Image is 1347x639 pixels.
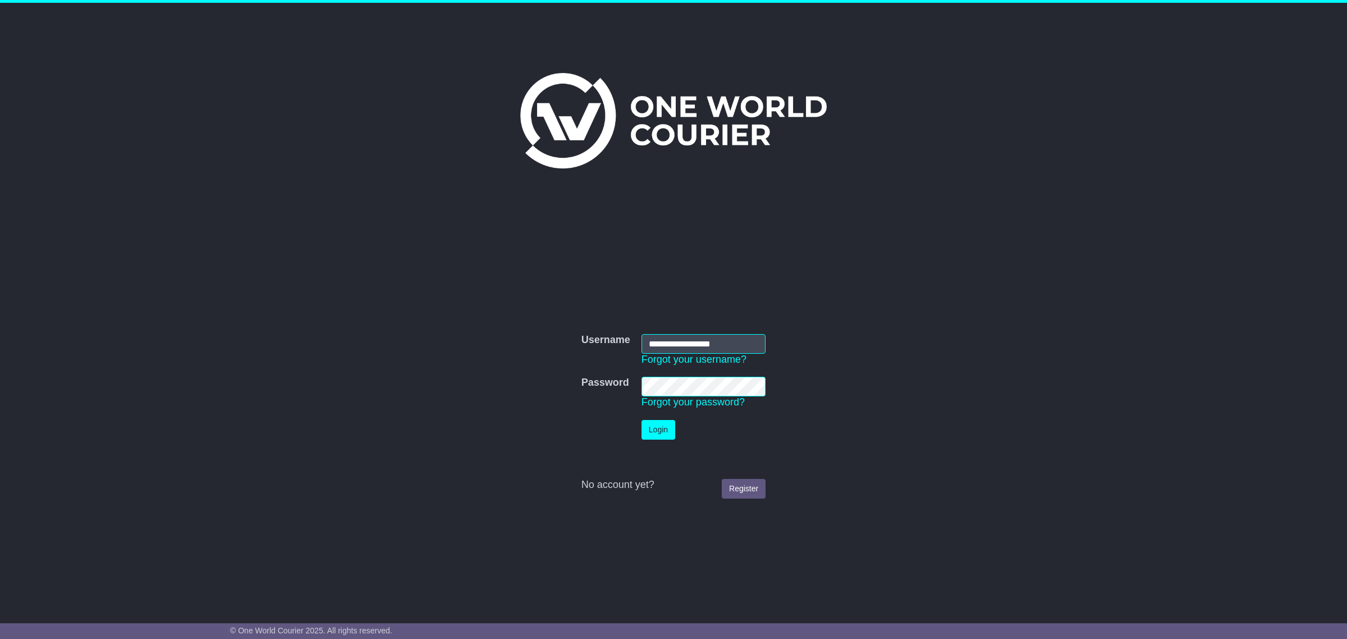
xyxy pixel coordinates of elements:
label: Password [581,377,629,389]
span: © One World Courier 2025. All rights reserved. [230,626,392,635]
div: No account yet? [581,479,766,491]
label: Username [581,334,630,346]
img: One World [520,73,827,168]
a: Forgot your username? [642,354,746,365]
button: Login [642,420,675,440]
a: Forgot your password? [642,396,745,408]
a: Register [722,479,766,499]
